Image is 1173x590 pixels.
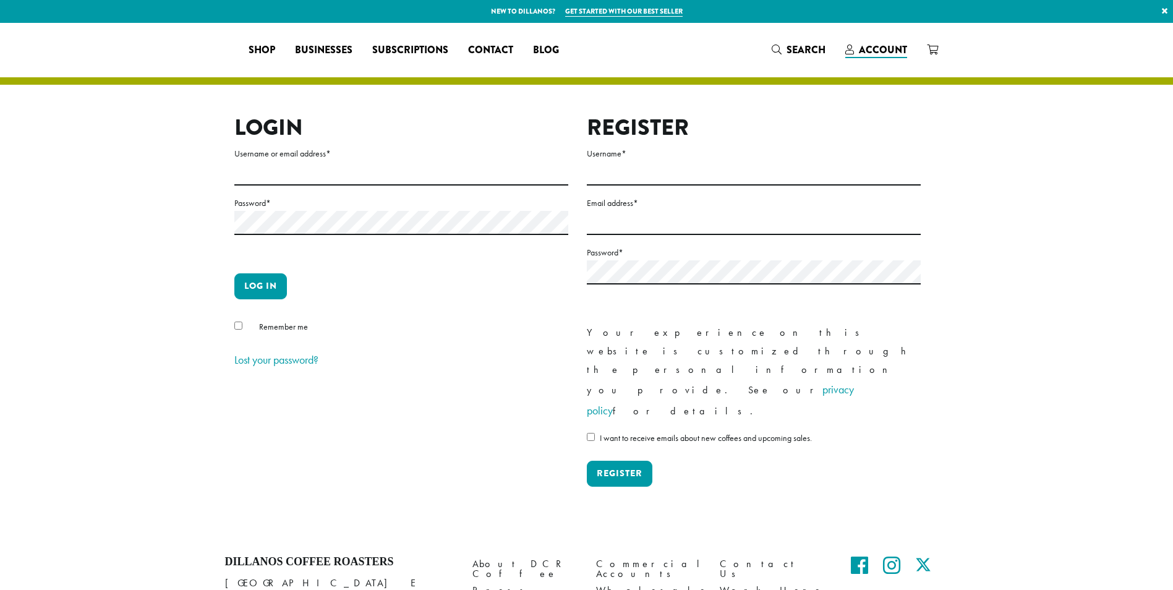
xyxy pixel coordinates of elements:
button: Register [587,461,652,487]
label: Username [587,146,921,161]
a: Search [762,40,835,60]
span: Remember me [259,321,308,332]
span: Businesses [295,43,352,58]
span: Search [787,43,825,57]
a: Commercial Accounts [596,555,701,582]
a: Contact Us [720,555,825,582]
button: Log in [234,273,287,299]
a: privacy policy [587,382,854,417]
p: Your experience on this website is customized through the personal information you provide. See o... [587,323,921,421]
a: Shop [239,40,285,60]
span: I want to receive emails about new coffees and upcoming sales. [600,432,812,443]
span: Shop [249,43,275,58]
label: Password [234,195,568,211]
span: Subscriptions [372,43,448,58]
a: About DCR Coffee [472,555,578,582]
a: Lost your password? [234,353,318,367]
h2: Register [587,114,921,141]
span: Account [859,43,907,57]
h2: Login [234,114,568,141]
span: Blog [533,43,559,58]
label: Password [587,245,921,260]
h4: Dillanos Coffee Roasters [225,555,454,569]
a: Get started with our best seller [565,6,683,17]
label: Email address [587,195,921,211]
label: Username or email address [234,146,568,161]
span: Contact [468,43,513,58]
input: I want to receive emails about new coffees and upcoming sales. [587,433,595,441]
